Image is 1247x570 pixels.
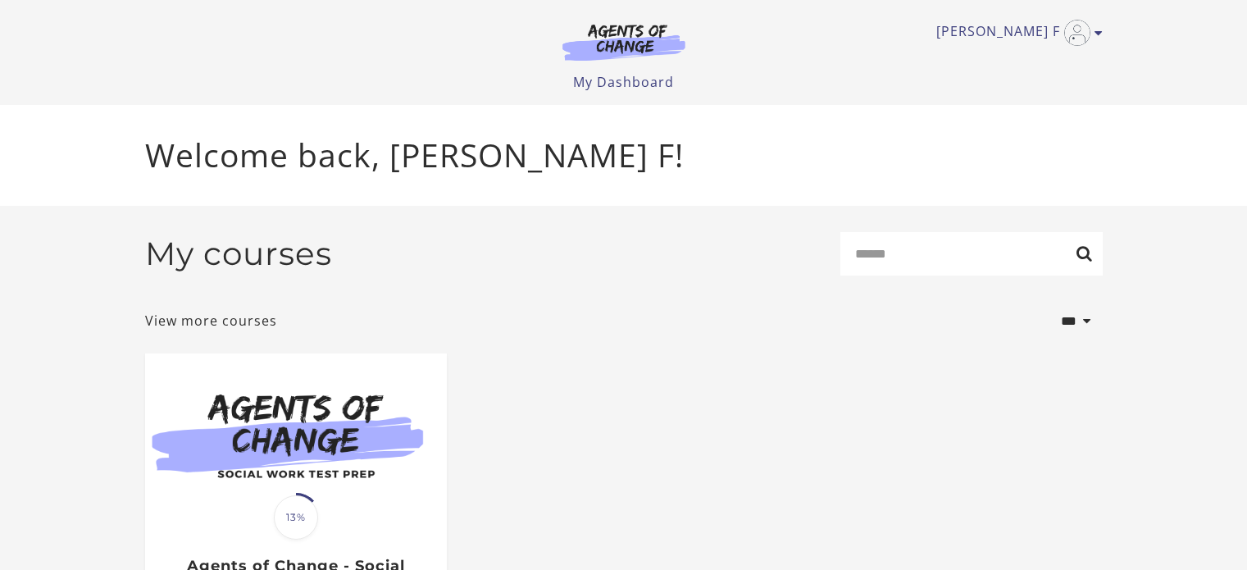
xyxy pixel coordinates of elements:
p: Welcome back, [PERSON_NAME] F! [145,131,1103,180]
img: Agents of Change Logo [545,23,703,61]
h2: My courses [145,235,332,273]
span: 13% [274,495,318,540]
a: Toggle menu [936,20,1095,46]
a: View more courses [145,311,277,331]
a: My Dashboard [573,73,674,91]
